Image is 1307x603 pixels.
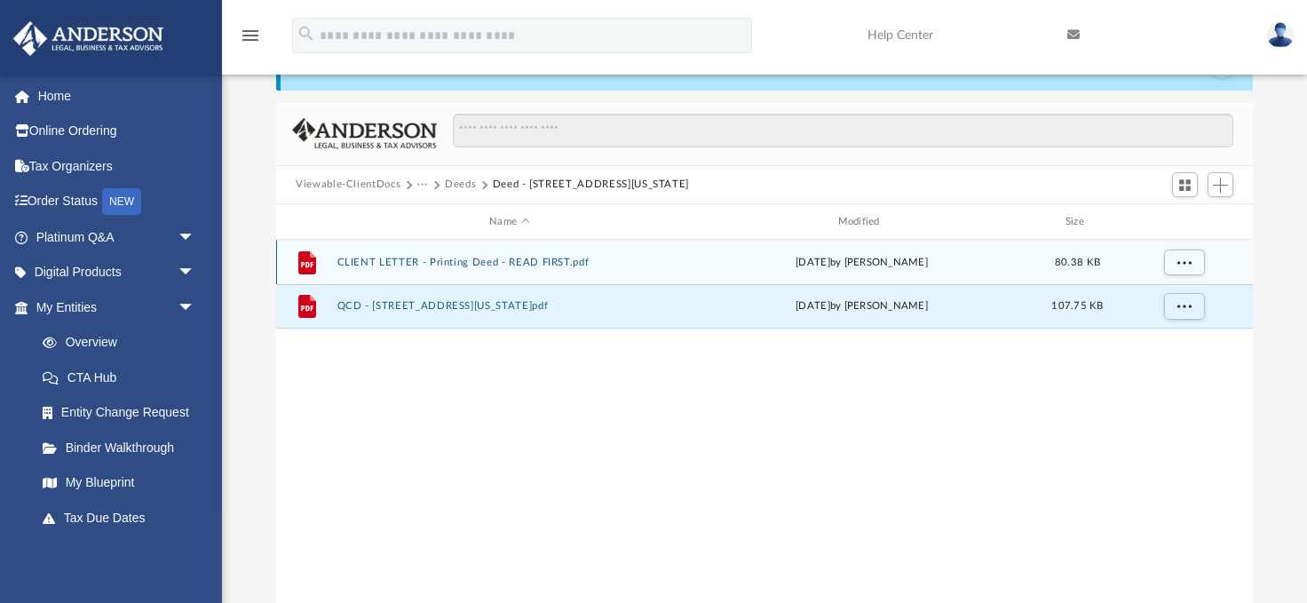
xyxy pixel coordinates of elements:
[1172,172,1199,197] button: Switch to Grid View
[690,255,1034,271] div: by [PERSON_NAME]
[178,219,213,256] span: arrow_drop_down
[12,536,213,592] a: My [PERSON_NAME] Teamarrow_drop_down
[1051,302,1103,312] span: 107.75 KB
[12,219,222,255] a: Platinum Q&Aarrow_drop_down
[12,148,222,184] a: Tax Organizers
[337,214,682,230] div: Name
[296,177,400,193] button: Viewable-ClientDocs
[337,257,682,268] button: CLIENT LETTER - Printing Deed - READ FIRST.pdf
[12,114,222,149] a: Online Ordering
[25,465,213,501] a: My Blueprint
[12,255,222,290] a: Digital Productsarrow_drop_down
[178,290,213,326] span: arrow_drop_down
[689,214,1034,230] div: Modified
[25,430,222,465] a: Binder Walkthrough
[1164,294,1205,321] button: More options
[240,34,261,46] a: menu
[417,177,429,193] button: ···
[1042,214,1113,230] div: Size
[445,177,476,193] button: Deeds
[284,214,329,230] div: id
[25,325,222,361] a: Overview
[453,114,1233,147] input: Search files and folders
[25,395,222,431] a: Entity Change Request
[1208,172,1234,197] button: Add
[102,188,141,215] div: NEW
[12,78,222,114] a: Home
[178,255,213,291] span: arrow_drop_down
[1121,214,1245,230] div: id
[1267,22,1294,48] img: User Pic
[690,299,1034,315] div: by [PERSON_NAME]
[796,302,830,312] span: [DATE]
[1164,250,1205,276] button: More options
[493,177,689,193] button: Deed - [STREET_ADDRESS][US_STATE]
[337,301,682,313] button: QCD - [STREET_ADDRESS][US_STATE]pdf
[240,25,261,46] i: menu
[25,500,222,536] a: Tax Due Dates
[12,184,222,220] a: Order StatusNEW
[1055,258,1100,267] span: 80.38 KB
[25,360,222,395] a: CTA Hub
[8,21,169,56] img: Anderson Advisors Platinum Portal
[796,258,830,267] span: [DATE]
[178,536,213,572] span: arrow_drop_down
[12,290,222,325] a: My Entitiesarrow_drop_down
[297,24,316,44] i: search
